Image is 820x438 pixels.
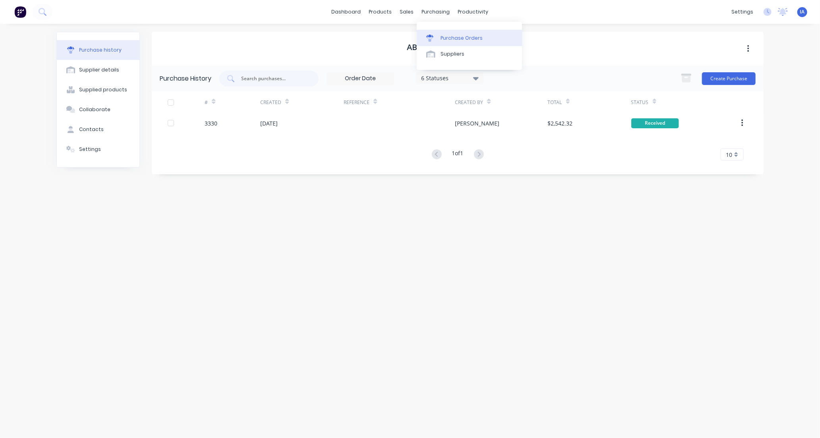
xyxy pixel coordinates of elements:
[57,40,139,60] button: Purchase history
[800,8,805,15] span: IA
[79,126,104,133] div: Contacts
[455,119,499,127] div: [PERSON_NAME]
[328,6,365,18] a: dashboard
[441,50,464,58] div: Suppliers
[79,106,110,113] div: Collaborate
[631,99,649,106] div: Status
[407,42,509,52] h1: ABBE [GEOGRAPHIC_DATA]
[631,118,679,128] div: Received
[79,146,101,153] div: Settings
[240,75,306,83] input: Search purchases...
[548,119,573,127] div: $2,542.32
[396,6,418,18] div: sales
[57,80,139,100] button: Supplied products
[454,6,493,18] div: productivity
[79,66,119,73] div: Supplier details
[205,99,208,106] div: #
[726,151,732,159] span: 10
[452,149,464,160] div: 1 of 1
[418,6,454,18] div: purchasing
[205,119,217,127] div: 3330
[422,74,478,82] div: 6 Statuses
[455,99,483,106] div: Created By
[14,6,26,18] img: Factory
[79,86,127,93] div: Supplied products
[79,46,122,54] div: Purchase history
[57,139,139,159] button: Settings
[548,99,562,106] div: Total
[160,74,211,83] div: Purchase History
[365,6,396,18] div: products
[57,120,139,139] button: Contacts
[417,30,522,46] a: Purchase Orders
[702,72,756,85] button: Create Purchase
[57,100,139,120] button: Collaborate
[260,99,281,106] div: Created
[441,35,483,42] div: Purchase Orders
[260,119,278,127] div: [DATE]
[727,6,757,18] div: settings
[344,99,369,106] div: Reference
[57,60,139,80] button: Supplier details
[417,46,522,62] a: Suppliers
[327,73,394,85] input: Order Date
